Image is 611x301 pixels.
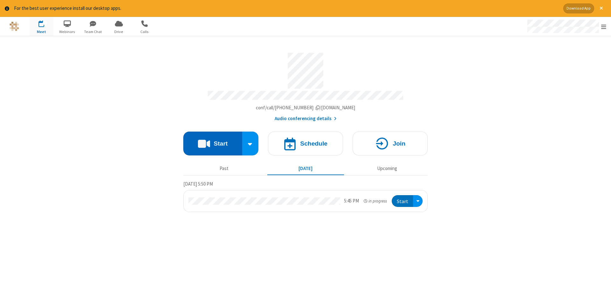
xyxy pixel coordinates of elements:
[43,20,47,25] div: 1
[133,29,157,35] span: Calls
[214,140,228,147] h4: Start
[275,115,337,122] button: Audio conferencing details
[268,132,343,155] button: Schedule
[2,17,26,36] button: Logo
[393,140,405,147] h4: Join
[267,163,344,175] button: [DATE]
[183,48,428,122] section: Account details
[183,181,213,187] span: [DATE] 5:50 PM
[596,3,606,13] button: Close alert
[183,180,428,212] section: Today's Meetings
[30,29,53,35] span: Meet
[353,132,428,155] button: Join
[14,5,558,12] div: For the best user experience install our desktop apps.
[55,29,79,35] span: Webinars
[349,163,425,175] button: Upcoming
[183,132,242,155] button: Start
[81,29,105,35] span: Team Chat
[186,163,263,175] button: Past
[563,3,594,13] button: Download App
[242,132,259,155] div: Start conference options
[256,105,355,111] span: Copy my meeting room link
[10,22,19,31] img: QA Selenium DO NOT DELETE OR CHANGE
[364,198,387,204] em: in progress
[413,195,423,207] div: Open menu
[521,17,611,36] div: Open menu
[344,197,359,205] div: 5:45 PM
[256,104,355,112] button: Copy my meeting room linkCopy my meeting room link
[392,195,413,207] button: Start
[107,29,131,35] span: Drive
[300,140,327,147] h4: Schedule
